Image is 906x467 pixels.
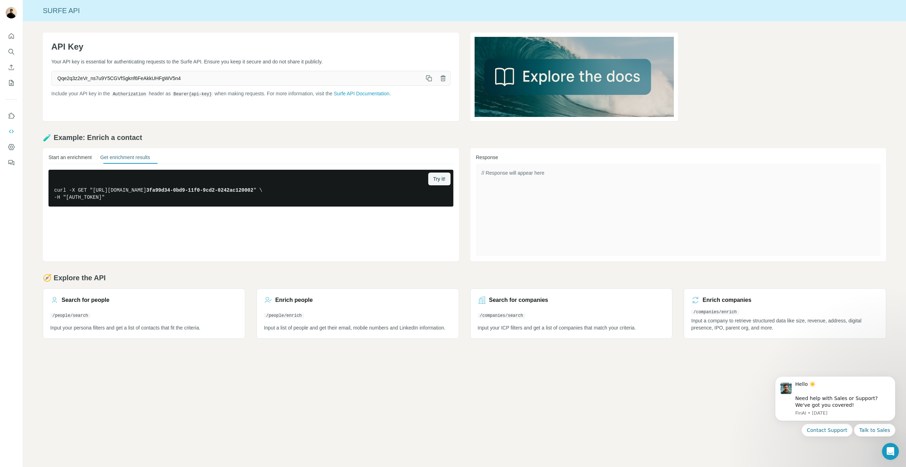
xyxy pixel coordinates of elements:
p: Input a list of people and get their email, mobile numbers and LinkedIn information. [264,324,452,331]
code: /people/search [50,313,90,318]
button: My lists [6,77,17,89]
p: Include your API key in the header as when making requests. For more information, visit the . [51,90,451,97]
div: Surfe API [23,6,906,16]
a: Enrich people/people/enrichInput a list of people and get their email, mobile numbers and LinkedI... [257,288,459,339]
span: // Response will appear here [482,170,544,176]
button: Get enrichment results [100,154,150,164]
iframe: Intercom live chat [882,443,899,460]
code: /companies/enrich [691,310,739,315]
h3: Search for people [62,296,109,304]
a: Surfe API Documentation [334,91,389,96]
img: Avatar [6,7,17,18]
p: Input your persona filters and get a list of contacts that fit the criteria. [50,324,238,331]
p: Your API key is essential for authenticating requests to the Surfe API. Ensure you keep it secure... [51,58,451,65]
h3: Search for companies [489,296,548,304]
button: Search [6,45,17,58]
p: Input your ICP filters and get a list of companies that match your criteria. [478,324,665,331]
button: Feedback [6,156,17,169]
a: Search for companies/companies/searchInput your ICP filters and get a list of companies that matc... [470,288,673,339]
a: Search for people/people/searchInput your persona filters and get a list of contacts that fit the... [43,288,245,339]
button: Try it! [428,173,450,185]
span: Try it! [433,175,445,182]
span: Qqe2q3z2eVr_ns7u9Y5CGVfSgknf6FeAkkUHFgWV5n4 [52,72,422,85]
h2: 🧪 Example: Enrich a contact [43,133,886,142]
h3: Response [476,154,881,161]
h3: Enrich companies [703,296,751,304]
span: 3fa99d34-0bd9-11f0-9cd2-0242ac120002 [146,187,253,193]
h3: Enrich people [275,296,313,304]
pre: curl -X GET "[URL][DOMAIN_NAME] " \ -H "[AUTH_TOKEN]" [48,170,453,207]
code: Bearer {api-key} [172,92,213,97]
button: Quick start [6,30,17,43]
iframe: Intercom notifications message [764,367,906,463]
h1: API Key [51,41,451,52]
button: Use Surfe API [6,125,17,138]
button: Use Surfe on LinkedIn [6,109,17,122]
button: Dashboard [6,141,17,153]
h2: 🧭 Explore the API [43,273,886,283]
a: Enrich companies/companies/enrichInput a company to retrieve structured data like size, revenue, ... [684,288,886,339]
p: Input a company to retrieve structured data like size, revenue, address, digital presence, IPO, p... [691,317,879,331]
button: Start an enrichment [48,154,92,164]
code: /people/enrich [264,313,304,318]
code: Authorization [111,92,148,97]
button: Enrich CSV [6,61,17,74]
code: /companies/search [478,313,525,318]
